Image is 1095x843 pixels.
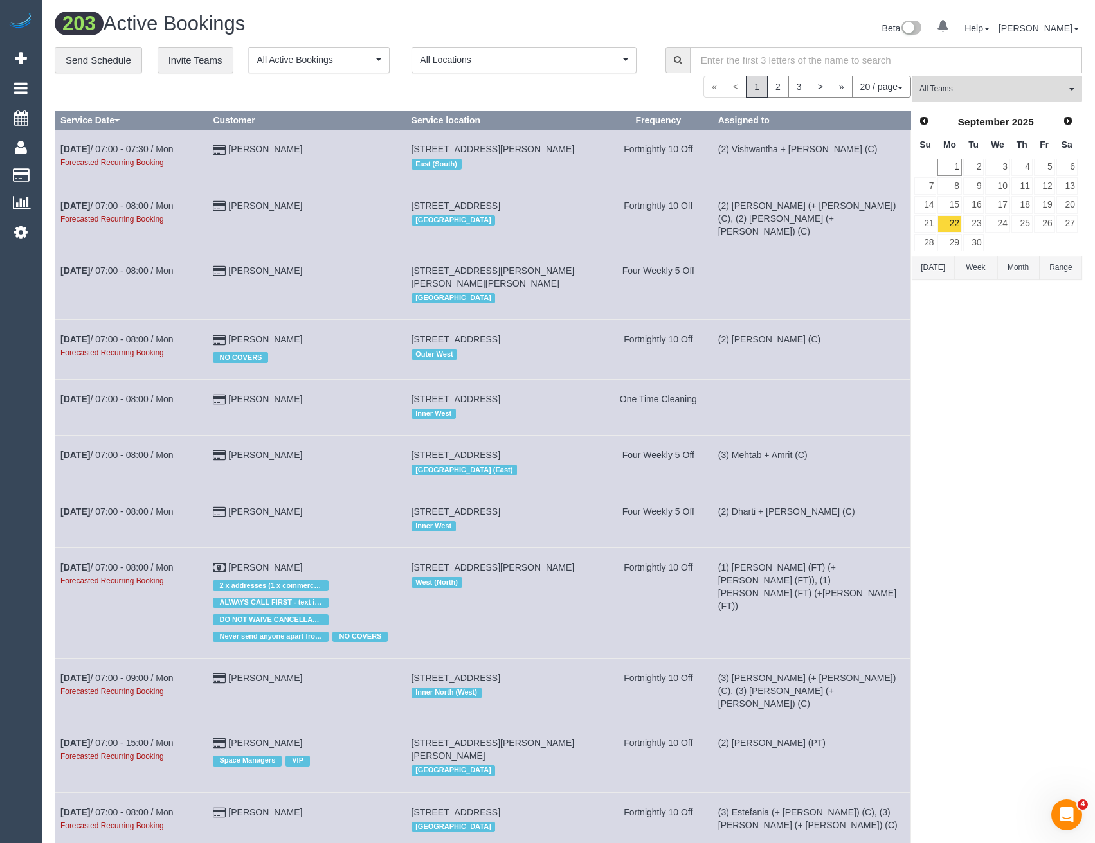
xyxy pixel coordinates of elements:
[213,336,226,345] i: Credit Card Payment
[912,76,1082,102] button: All Teams
[55,723,208,792] td: Schedule date
[1063,116,1073,126] span: Next
[1056,215,1078,233] a: 27
[712,186,910,251] td: Assigned to
[213,580,329,590] span: 2 x addresses (1 x commercial and 1 x residential)
[208,492,406,547] td: Customer
[912,76,1082,96] ol: All Teams
[412,819,599,835] div: Location
[412,212,599,229] div: Location
[991,139,1004,150] span: Wednesday
[788,76,810,98] a: 3
[852,76,911,98] button: 20 / page
[412,409,456,419] span: Inner West
[213,267,226,276] i: Credit Card Payment
[60,334,90,344] b: [DATE]
[1011,177,1033,195] a: 11
[208,548,406,659] td: Customer
[60,576,164,585] small: Forecasted Recurring Booking
[60,673,90,683] b: [DATE]
[712,130,910,186] td: Assigned to
[213,352,268,362] span: NO COVERS
[963,159,984,176] a: 2
[712,251,910,319] td: Assigned to
[1056,159,1078,176] a: 6
[1040,139,1049,150] span: Friday
[1034,215,1055,233] a: 26
[937,159,961,176] a: 1
[1078,799,1088,810] span: 4
[912,256,954,280] button: [DATE]
[712,436,910,492] td: Assigned to
[228,506,302,517] a: [PERSON_NAME]
[900,21,921,37] img: New interface
[703,76,725,98] span: «
[604,251,712,319] td: Frequency
[60,506,90,517] b: [DATE]
[963,196,984,213] a: 16
[60,562,174,572] a: [DATE]/ 07:00 - 08:00 / Mon
[954,256,997,280] button: Week
[60,334,174,344] a: [DATE]/ 07:00 - 08:00 / Mon
[213,395,226,404] i: Credit Card Payment
[1011,196,1033,213] a: 18
[208,436,406,492] td: Customer
[228,334,302,344] a: [PERSON_NAME]
[208,186,406,251] td: Customer
[60,506,174,517] a: [DATE]/ 07:00 - 08:00 / Mon
[810,76,831,98] a: >
[412,688,482,698] span: Inner North (West)
[412,465,517,475] span: [GEOGRAPHIC_DATA] (East)
[412,765,496,776] span: [GEOGRAPHIC_DATA]
[919,116,929,126] span: Prev
[604,379,712,435] td: Frequency
[285,756,310,766] span: VIP
[55,436,208,492] td: Schedule date
[882,23,922,33] a: Beta
[228,807,302,817] a: [PERSON_NAME]
[213,563,226,572] i: Check Payment
[213,202,226,211] i: Credit Card Payment
[604,320,712,379] td: Frequency
[213,451,226,460] i: Credit Card Payment
[60,450,174,460] a: [DATE]/ 07:00 - 08:00 / Mon
[412,562,575,572] span: [STREET_ADDRESS][PERSON_NAME]
[712,111,910,130] th: Assigned to
[712,320,910,379] td: Assigned to
[213,739,226,748] i: Credit Card Payment
[228,144,302,154] a: [PERSON_NAME]
[60,562,90,572] b: [DATE]
[55,251,208,319] td: Schedule date
[228,265,302,276] a: [PERSON_NAME]
[914,177,936,195] a: 7
[1056,196,1078,213] a: 20
[412,47,637,73] button: All Locations
[213,756,282,766] span: Space Managers
[55,320,208,379] td: Schedule date
[208,130,406,186] td: Customer
[60,158,164,167] small: Forecasted Recurring Booking
[412,521,456,531] span: Inner West
[767,76,789,98] a: 2
[604,436,712,492] td: Frequency
[208,111,406,130] th: Customer
[55,47,142,74] a: Send Schedule
[55,130,208,186] td: Schedule date
[55,12,104,35] span: 203
[412,684,599,701] div: Location
[406,186,604,251] td: Service location
[60,752,164,761] small: Forecasted Recurring Booking
[406,379,604,435] td: Service location
[406,130,604,186] td: Service location
[1034,159,1055,176] a: 5
[1034,196,1055,213] a: 19
[999,23,1079,33] a: [PERSON_NAME]
[406,723,604,792] td: Service location
[831,76,853,98] a: »
[412,349,458,359] span: Outer West
[690,47,1082,73] input: Enter the first 3 letters of the name to search
[55,659,208,723] td: Schedule date
[1059,112,1077,130] a: Next
[213,614,329,625] span: DO NOT WAIVE CANCELLATION FEE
